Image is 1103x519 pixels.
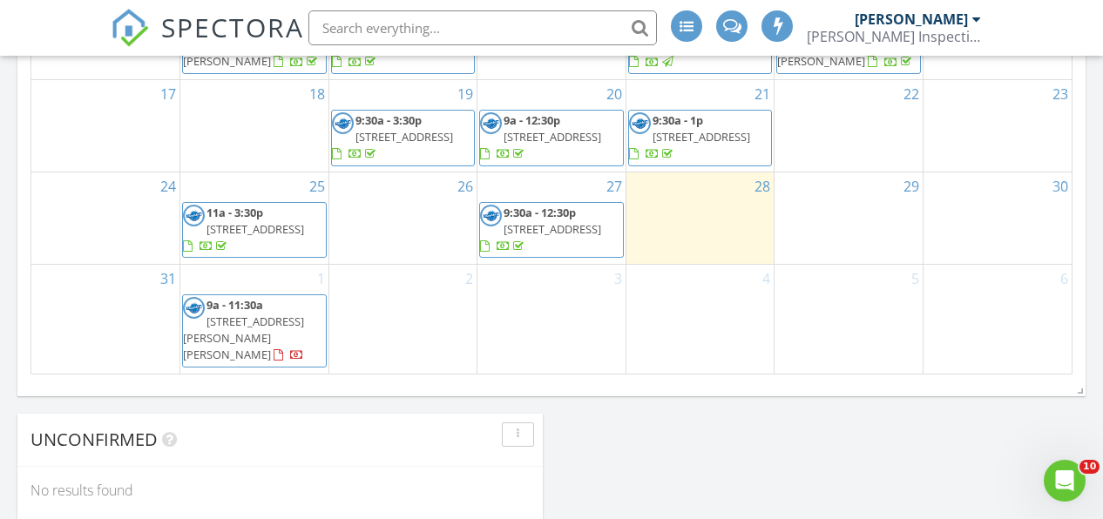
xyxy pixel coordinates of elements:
[775,172,924,264] td: Go to August 29, 2025
[480,205,601,253] a: 9:30a - 12:30p [STREET_ADDRESS]
[855,10,968,28] div: [PERSON_NAME]
[504,129,601,145] span: [STREET_ADDRESS]
[332,112,453,161] a: 9:30a - 3:30p [STREET_ADDRESS]
[477,79,626,172] td: Go to August 20, 2025
[479,202,624,259] a: 9:30a - 12:30p [STREET_ADDRESS]
[183,205,205,226] img: thornhilllogotransparent.png
[480,205,502,226] img: thornhilllogotransparent.png
[1049,80,1072,108] a: Go to August 23, 2025
[480,112,601,161] a: 9a - 12:30p [STREET_ADDRESS]
[180,172,329,264] td: Go to August 25, 2025
[328,172,477,264] td: Go to August 26, 2025
[603,80,626,108] a: Go to August 20, 2025
[504,205,576,220] span: 9:30a - 12:30p
[629,20,750,69] a: 9a - 10:30a [STREET_ADDRESS]
[751,172,774,200] a: Go to August 28, 2025
[111,9,149,47] img: The Best Home Inspection Software - Spectora
[17,467,543,514] div: No results found
[480,112,502,134] img: thornhilllogotransparent.png
[180,79,329,172] td: Go to August 18, 2025
[454,80,477,108] a: Go to August 19, 2025
[626,79,775,172] td: Go to August 21, 2025
[206,297,263,313] span: 9a - 11:30a
[653,112,703,128] span: 9:30a - 1p
[923,264,1072,373] td: Go to September 6, 2025
[462,265,477,293] a: Go to September 2, 2025
[653,129,750,145] span: [STREET_ADDRESS]
[183,205,304,253] a: 11a - 3:30p [STREET_ADDRESS]
[332,112,354,134] img: thornhilllogotransparent.png
[759,265,774,293] a: Go to September 4, 2025
[355,112,422,128] span: 9:30a - 3:30p
[900,80,923,108] a: Go to August 22, 2025
[111,24,304,60] a: SPECTORA
[157,172,179,200] a: Go to August 24, 2025
[328,264,477,373] td: Go to September 2, 2025
[626,264,775,373] td: Go to September 4, 2025
[183,313,304,362] span: [STREET_ADDRESS][PERSON_NAME][PERSON_NAME]
[477,172,626,264] td: Go to August 27, 2025
[1079,460,1100,474] span: 10
[31,172,180,264] td: Go to August 24, 2025
[314,265,328,293] a: Go to September 1, 2025
[161,9,304,45] span: SPECTORA
[180,264,329,373] td: Go to September 1, 2025
[182,202,327,259] a: 11a - 3:30p [STREET_ADDRESS]
[157,80,179,108] a: Go to August 17, 2025
[157,265,179,293] a: Go to August 31, 2025
[308,10,657,45] input: Search everything...
[603,172,626,200] a: Go to August 27, 2025
[504,221,601,237] span: [STREET_ADDRESS]
[331,110,476,166] a: 9:30a - 3:30p [STREET_ADDRESS]
[479,110,624,166] a: 9a - 12:30p [STREET_ADDRESS]
[629,112,651,134] img: thornhilllogotransparent.png
[775,79,924,172] td: Go to August 22, 2025
[31,79,180,172] td: Go to August 17, 2025
[328,79,477,172] td: Go to August 19, 2025
[611,265,626,293] a: Go to September 3, 2025
[1057,265,1072,293] a: Go to September 6, 2025
[477,264,626,373] td: Go to September 3, 2025
[504,112,560,128] span: 9a - 12:30p
[332,20,453,69] a: 9a - 12p [STREET_ADDRESS]
[454,172,477,200] a: Go to August 26, 2025
[923,79,1072,172] td: Go to August 23, 2025
[183,297,304,363] a: 9a - 11:30a [STREET_ADDRESS][PERSON_NAME][PERSON_NAME]
[30,428,158,451] span: Unconfirmed
[206,205,263,220] span: 11a - 3:30p
[206,221,304,237] span: [STREET_ADDRESS]
[31,264,180,373] td: Go to August 31, 2025
[183,297,205,319] img: thornhilllogotransparent.png
[182,294,327,367] a: 9a - 11:30a [STREET_ADDRESS][PERSON_NAME][PERSON_NAME]
[923,172,1072,264] td: Go to August 30, 2025
[1049,172,1072,200] a: Go to August 30, 2025
[900,172,923,200] a: Go to August 29, 2025
[751,80,774,108] a: Go to August 21, 2025
[629,112,750,161] a: 9:30a - 1p [STREET_ADDRESS]
[355,129,453,145] span: [STREET_ADDRESS]
[626,172,775,264] td: Go to August 28, 2025
[628,110,773,166] a: 9:30a - 1p [STREET_ADDRESS]
[775,264,924,373] td: Go to September 5, 2025
[908,265,923,293] a: Go to September 5, 2025
[1044,460,1086,502] iframe: Intercom live chat
[306,80,328,108] a: Go to August 18, 2025
[807,28,981,45] div: Thornhill Inspection Services Inc
[306,172,328,200] a: Go to August 25, 2025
